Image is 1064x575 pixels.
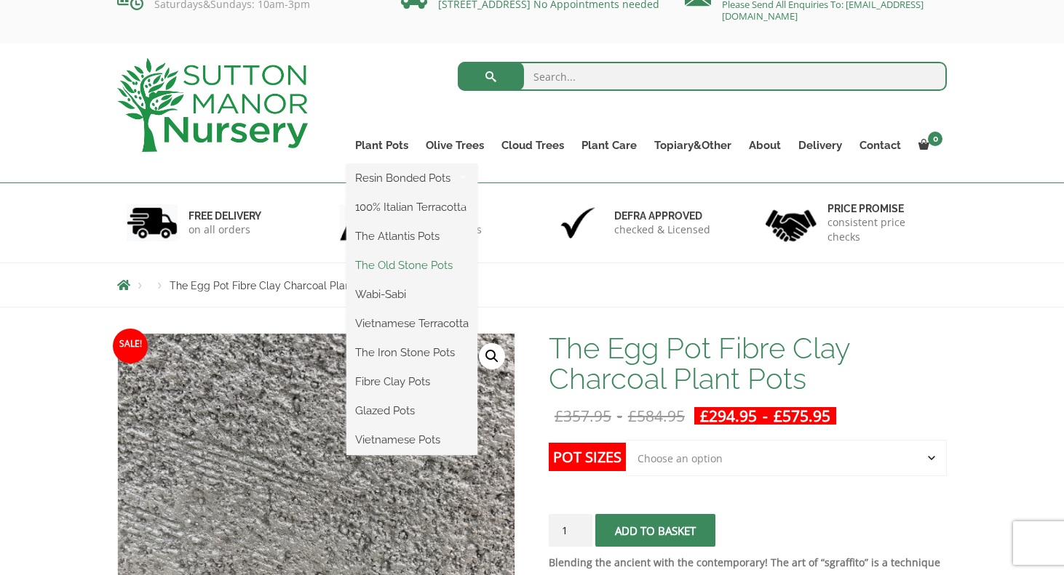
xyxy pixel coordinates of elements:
[117,279,947,291] nav: Breadcrumbs
[851,135,910,156] a: Contact
[827,202,938,215] h6: Price promise
[740,135,790,156] a: About
[346,371,477,393] a: Fibre Clay Pots
[790,135,851,156] a: Delivery
[346,196,477,218] a: 100% Italian Terracotta
[628,406,637,426] span: £
[549,407,691,425] del: -
[774,406,782,426] span: £
[346,254,477,276] a: The Old Stone Pots
[555,406,611,426] bdi: 357.95
[555,406,563,426] span: £
[646,135,740,156] a: Topiary&Other
[113,329,148,363] span: Sale!
[694,407,836,425] ins: -
[346,400,477,422] a: Glazed Pots
[458,62,948,91] input: Search...
[614,209,710,222] h6: Defra approved
[573,135,646,156] a: Plant Care
[827,215,938,244] p: consistent price checks
[549,333,947,394] h1: The Egg Pot Fibre Clay Charcoal Plant Pots
[479,343,505,369] a: View full-screen image gallery
[346,313,477,334] a: Vietnamese Terracotta
[700,406,709,426] span: £
[346,167,477,189] a: Resin Bonded Pots
[928,132,942,146] span: 0
[127,204,178,241] img: 1.jpg
[340,204,391,241] img: 2.jpg
[346,225,477,247] a: The Atlantis Pots
[346,342,477,363] a: The Iron Stone Pots
[188,209,261,222] h6: FREE DELIVERY
[614,222,710,237] p: checked & Licensed
[188,222,261,237] p: on all orders
[549,443,626,471] label: Pot Sizes
[346,135,417,156] a: Plant Pots
[493,135,573,156] a: Cloud Trees
[346,429,477,451] a: Vietnamese Pots
[700,406,757,426] bdi: 294.95
[549,514,592,547] input: Product quantity
[117,58,308,152] img: logo
[552,204,603,241] img: 3.jpg
[774,406,830,426] bdi: 575.95
[628,406,685,426] bdi: 584.95
[170,280,378,291] span: The Egg Pot Fibre Clay Charcoal Plant Pots
[595,514,715,547] button: Add to basket
[346,284,477,305] a: Wabi-Sabi
[766,201,817,245] img: 4.jpg
[910,135,947,156] a: 0
[417,135,493,156] a: Olive Trees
